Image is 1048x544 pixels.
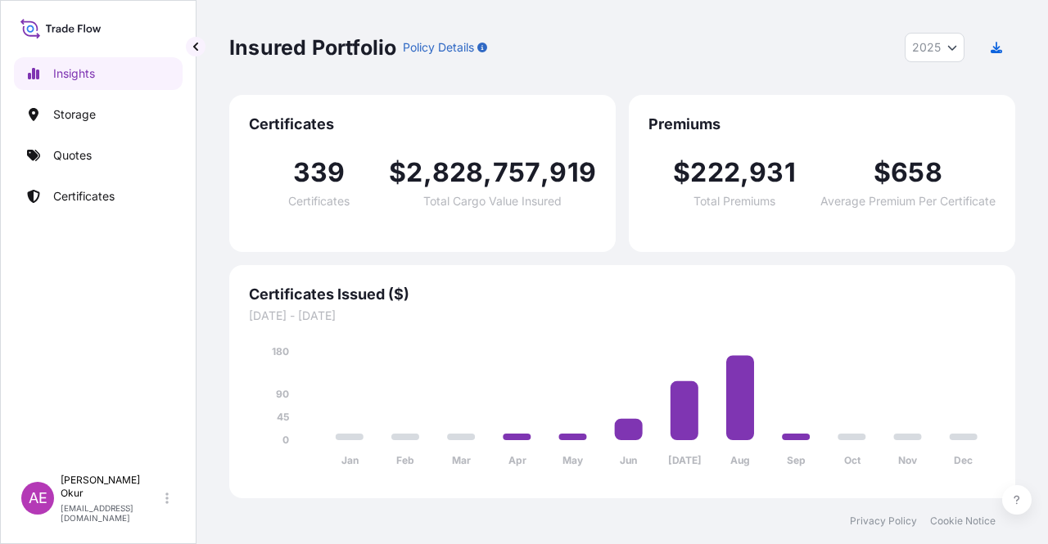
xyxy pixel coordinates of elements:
span: Total Cargo Value Insured [423,196,562,207]
span: 757 [493,160,541,186]
span: Average Premium Per Certificate [820,196,996,207]
p: Policy Details [403,39,474,56]
a: Storage [14,98,183,131]
span: Total Premiums [693,196,775,207]
span: , [423,160,432,186]
tspan: May [562,454,584,466]
tspan: Mar [452,454,471,466]
span: $ [389,160,406,186]
span: 931 [749,160,796,186]
p: Quotes [53,147,92,164]
p: Certificates [53,188,115,205]
a: Quotes [14,139,183,172]
tspan: 0 [282,434,289,446]
span: Certificates Issued ($) [249,285,996,304]
span: 828 [432,160,484,186]
a: Privacy Policy [850,515,917,528]
span: 2025 [912,39,941,56]
a: Insights [14,57,183,90]
tspan: Feb [396,454,414,466]
span: , [740,160,749,186]
tspan: [DATE] [668,454,702,466]
tspan: Oct [844,454,861,466]
tspan: Nov [898,454,918,466]
span: Certificates [249,115,596,134]
tspan: Aug [730,454,750,466]
a: Cookie Notice [930,515,996,528]
span: , [540,160,549,186]
span: 919 [549,160,596,186]
span: 2 [406,160,422,186]
span: Certificates [288,196,350,207]
p: Insights [53,65,95,82]
span: Premiums [648,115,996,134]
tspan: Dec [954,454,973,466]
a: Certificates [14,180,183,213]
p: Insured Portfolio [229,34,396,61]
tspan: Jan [341,454,359,466]
p: Storage [53,106,96,123]
span: [DATE] - [DATE] [249,308,996,324]
span: $ [874,160,891,186]
p: [PERSON_NAME] Okur [61,474,162,500]
span: AE [29,490,47,506]
tspan: Apr [508,454,526,466]
tspan: 90 [276,388,289,400]
p: [EMAIL_ADDRESS][DOMAIN_NAME] [61,503,162,523]
span: 339 [293,160,346,186]
tspan: Sep [787,454,806,466]
button: Year Selector [905,33,964,62]
span: , [483,160,492,186]
tspan: Jun [620,454,637,466]
span: $ [673,160,690,186]
tspan: 180 [272,345,289,357]
tspan: 45 [277,411,289,423]
span: 222 [690,160,740,186]
span: 658 [891,160,942,186]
